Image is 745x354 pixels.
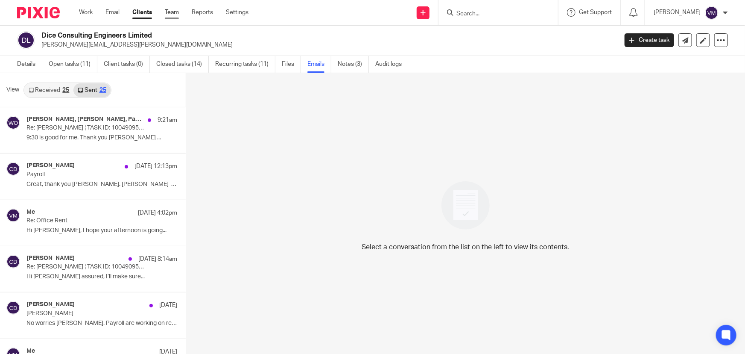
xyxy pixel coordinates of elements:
p: [DATE] 8:14am [138,255,177,263]
p: Hi [PERSON_NAME], I hope your afternoon is going... [26,227,177,234]
p: Great, thank you [PERSON_NAME]. [PERSON_NAME] -- ... [26,181,177,188]
p: [DATE] 4:02pm [138,209,177,217]
h4: [PERSON_NAME] [26,255,75,262]
a: Reports [192,8,213,17]
a: Notes (3) [338,56,369,73]
a: Files [282,56,301,73]
img: svg%3E [6,301,20,315]
img: Pixie [17,7,60,18]
a: Create task [625,33,674,47]
p: Hi [PERSON_NAME] assured, I’ll make sure... [26,273,177,280]
input: Search [456,10,532,18]
p: Re: [PERSON_NAME] ¦ TASK ID: 10049095318 [26,263,147,271]
span: View [6,86,19,94]
p: Select a conversation from the list on the left to view its contents. [362,242,570,252]
img: svg%3E [6,162,20,176]
p: Payroll [26,171,147,178]
a: Emails [307,56,331,73]
h4: [PERSON_NAME] [26,301,75,308]
p: [DATE] 12:13pm [134,162,177,171]
img: svg%3E [17,31,35,49]
a: Work [79,8,93,17]
a: Open tasks (11) [49,56,97,73]
p: No worries [PERSON_NAME]. Payroll are working on review... [26,320,177,327]
p: [PERSON_NAME] [654,8,701,17]
h4: [PERSON_NAME], [PERSON_NAME], Payroll Team | Payroll Sorted, [PERSON_NAME], [PERSON_NAME] [26,116,143,123]
img: image [436,176,495,235]
img: svg%3E [6,116,20,130]
span: Get Support [579,9,612,15]
a: Recurring tasks (11) [215,56,275,73]
a: Clients [132,8,152,17]
div: 25 [62,87,69,93]
p: [DATE] [159,301,177,310]
h2: Dice Consulting Engineers Limited [41,31,498,40]
img: svg%3E [6,209,20,222]
img: svg%3E [6,255,20,268]
a: Team [165,8,179,17]
a: Email [105,8,120,17]
div: 25 [99,87,106,93]
h4: [PERSON_NAME] [26,162,75,169]
p: 9:30 is good for me. Thank you [PERSON_NAME] ... [26,134,177,142]
p: 9:21am [158,116,177,124]
a: Closed tasks (14) [156,56,209,73]
h4: Me [26,209,35,216]
p: [PERSON_NAME] [26,310,147,317]
a: Sent25 [73,83,110,97]
a: Details [17,56,42,73]
a: Client tasks (0) [104,56,150,73]
p: Re: Office Rent [26,217,147,224]
img: svg%3E [705,6,719,20]
p: Re: [PERSON_NAME] ¦ TASK ID: 10049095318 [26,124,147,132]
a: Audit logs [375,56,408,73]
p: [PERSON_NAME][EMAIL_ADDRESS][PERSON_NAME][DOMAIN_NAME] [41,41,612,49]
a: Settings [226,8,248,17]
a: Received25 [24,83,73,97]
